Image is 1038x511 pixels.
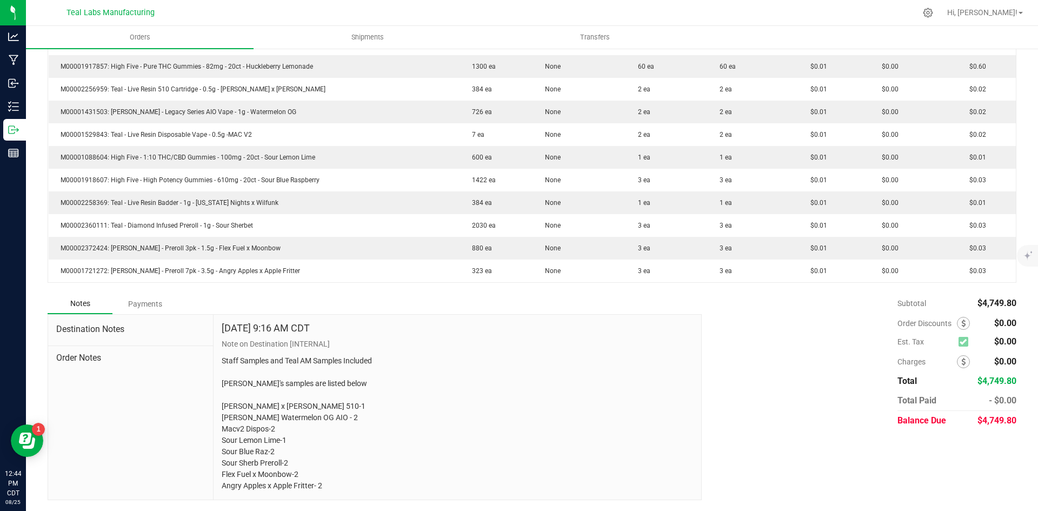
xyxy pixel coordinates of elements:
span: None [540,108,561,116]
span: 880 ea [467,244,492,252]
span: None [540,244,561,252]
span: $4,749.80 [977,415,1016,426]
span: M00002258369: Teal - Live Resin Badder - 1g - [US_STATE] Nights x Wilfunk [55,199,278,207]
span: Charges [897,357,957,366]
span: $0.00 [876,85,899,93]
span: $0.00 [994,318,1016,328]
span: 726 ea [467,108,492,116]
span: M00001721272: [PERSON_NAME] - Preroll 7pk - 3.5g - Angry Apples x Apple Fritter [55,267,300,275]
span: Order Discounts [897,319,957,328]
span: $0.01 [805,131,827,138]
span: Calculate excise tax [959,334,973,349]
span: 2 ea [633,85,650,93]
span: $0.00 [876,267,899,275]
span: M00002360111: Teal - Diamond Infused Preroll - 1g - Sour Sherbet [55,222,253,229]
span: 2030 ea [467,222,496,229]
span: 2 ea [714,131,732,138]
span: M00002256959: Teal - Live Resin 510 Cartridge - 0.5g - [PERSON_NAME] x [PERSON_NAME] [55,85,325,93]
p: 12:44 PM CDT [5,469,21,498]
span: 3 ea [714,222,732,229]
span: $0.02 [964,108,986,116]
span: None [540,176,561,184]
span: M00001431503: [PERSON_NAME] - Legacy Series AIO Vape - 1g - Watermelon OG [55,108,296,116]
span: 3 ea [633,244,650,252]
span: Shipments [337,32,398,42]
span: $0.00 [876,222,899,229]
span: None [540,199,561,207]
span: $0.01 [964,154,986,161]
inline-svg: Outbound [8,124,19,135]
inline-svg: Reports [8,148,19,158]
span: 1 ea [633,154,650,161]
span: 60 ea [633,63,654,70]
div: Payments [112,294,177,314]
span: 2 ea [714,85,732,93]
span: $0.01 [805,63,827,70]
span: 3 ea [633,267,650,275]
span: 600 ea [467,154,492,161]
span: 3 ea [714,244,732,252]
span: $0.01 [805,176,827,184]
span: $0.01 [805,85,827,93]
span: $0.01 [964,199,986,207]
span: 384 ea [467,199,492,207]
span: M00002372424: [PERSON_NAME] - Preroll 3pk - 1.5g - Flex Fuel x Moonbow [55,244,281,252]
iframe: Resource center [11,424,43,457]
p: Note on Destination [INTERNAL] [222,339,693,350]
span: $0.00 [876,63,899,70]
span: $0.01 [805,108,827,116]
span: 7 ea [467,131,484,138]
span: 3 ea [633,222,650,229]
p: Staff Samples and Teal AM Samples Included [PERSON_NAME]'s samples are listed below [PERSON_NAME]... [222,355,693,492]
span: $0.03 [964,267,986,275]
span: $0.01 [805,267,827,275]
a: Shipments [254,26,481,49]
span: $0.02 [964,131,986,138]
span: $0.60 [964,63,986,70]
iframe: Resource center unread badge [32,423,45,436]
span: None [540,63,561,70]
span: 2 ea [714,108,732,116]
span: Balance Due [897,415,946,426]
span: $0.03 [964,222,986,229]
inline-svg: Inbound [8,78,19,89]
span: $0.01 [805,154,827,161]
span: $0.01 [805,222,827,229]
div: Manage settings [921,8,935,18]
span: Order Notes [56,351,205,364]
span: 384 ea [467,85,492,93]
span: Total [897,376,917,386]
span: $4,749.80 [977,376,1016,386]
span: 60 ea [714,63,736,70]
span: $0.00 [876,176,899,184]
span: $0.00 [876,154,899,161]
span: Hi, [PERSON_NAME]! [947,8,1017,17]
span: M00001918607: High Five - High Potency Gummies - 610mg - 20ct - Sour Blue Raspberry [55,176,320,184]
span: $0.03 [964,176,986,184]
div: Notes [48,294,112,314]
span: M00001917857: High Five - Pure THC Gummies - 82mg - 20ct - Huckleberry Lemonade [55,63,313,70]
span: $0.00 [876,199,899,207]
span: Teal Labs Manufacturing [66,8,155,17]
span: 1422 ea [467,176,496,184]
span: None [540,131,561,138]
span: Total Paid [897,395,936,406]
span: None [540,267,561,275]
span: M00001529843: Teal - Live Resin Disposable Vape - 0.5g -MAC V2 [55,131,252,138]
span: $0.00 [876,131,899,138]
span: None [540,222,561,229]
p: 08/25 [5,498,21,506]
span: Destination Notes [56,323,205,336]
span: $0.00 [994,336,1016,347]
span: $0.00 [994,356,1016,367]
span: $0.03 [964,244,986,252]
span: - $0.00 [989,395,1016,406]
span: 3 ea [633,176,650,184]
a: Orders [26,26,254,49]
span: $0.00 [876,244,899,252]
span: 2 ea [633,131,650,138]
span: 1 ea [633,199,650,207]
span: 1 ea [714,199,732,207]
span: $0.01 [805,244,827,252]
